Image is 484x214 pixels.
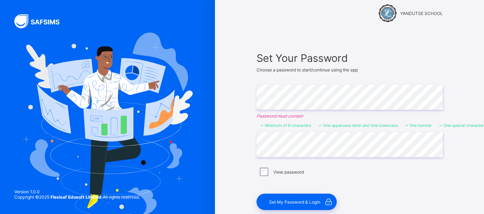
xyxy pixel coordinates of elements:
[405,123,432,128] li: One number
[400,11,443,16] span: YANDUTSE SCHOOL
[273,169,304,175] label: View password
[257,67,358,73] span: Choose a password to start/continue using the app
[260,123,311,128] li: Minimum of 8 characters
[14,189,140,194] span: Version 1.0.0
[14,14,68,28] img: SAFSIMS Logo
[318,123,398,128] li: One uppercase letter and One lowercase
[51,194,103,200] strong: Flexisaf Edusoft Limited.
[14,194,140,200] span: Copyright © 2025 All rights reserved.
[257,52,443,64] span: Set Your Password
[257,113,443,119] em: Password must contain
[269,199,320,205] span: Set My Password & Login
[379,4,397,22] img: YANDUTSE SCHOOL
[439,123,484,128] li: One special character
